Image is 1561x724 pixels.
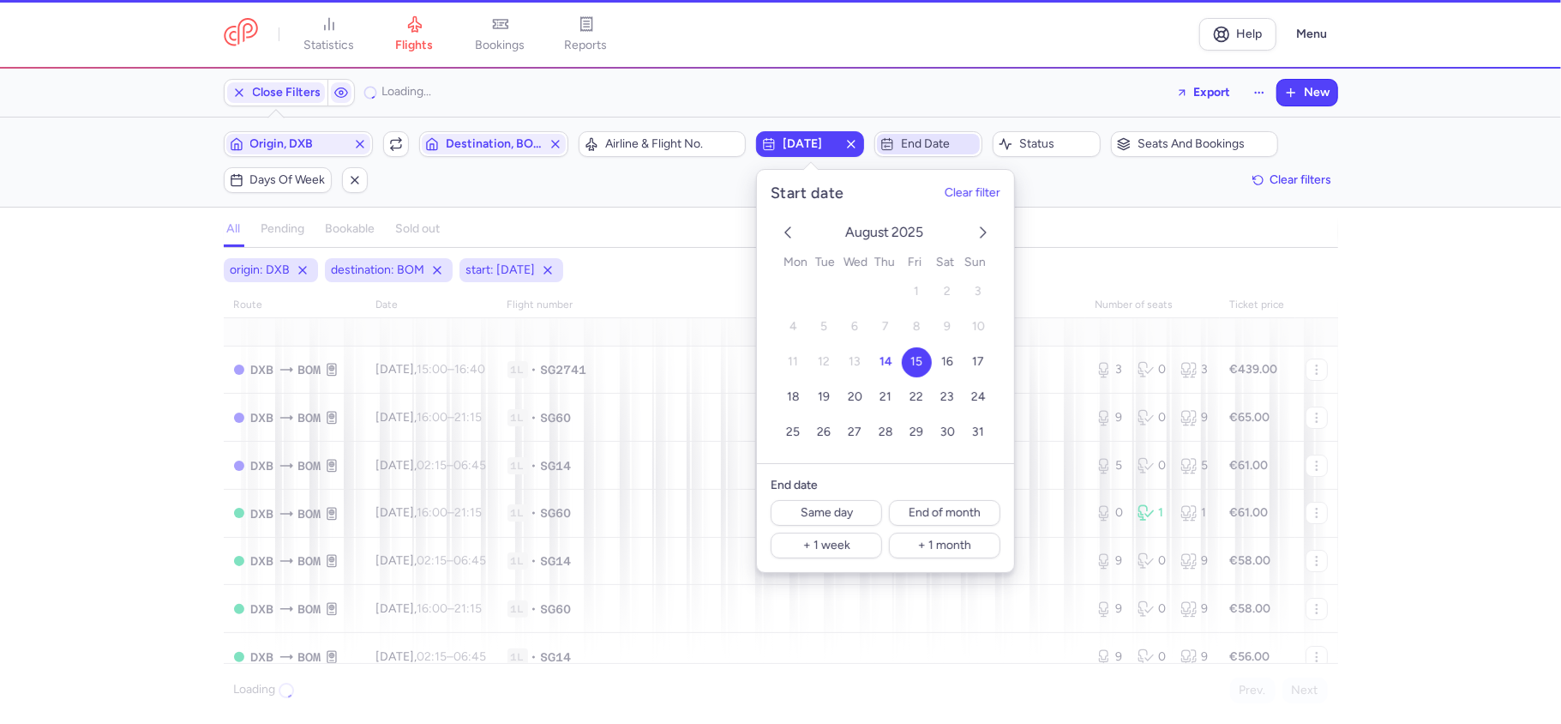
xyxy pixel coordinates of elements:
[1246,167,1338,193] button: Clear filters
[871,312,901,342] button: 7
[902,347,932,377] button: 15
[820,319,827,334] span: 5
[253,86,321,100] span: Close Filters
[871,347,901,377] button: 14
[225,80,327,106] button: Close Filters
[231,262,291,279] span: origin: DXB
[818,354,830,369] span: 12
[1138,137,1272,151] span: Seats and bookings
[972,319,985,334] span: 10
[224,131,373,157] button: Origin, DXB
[818,389,830,404] span: 19
[786,425,800,439] span: 25
[933,347,963,377] button: 16
[941,354,953,369] span: 16
[1111,131,1278,157] button: Seats and bookings
[871,383,901,413] button: 21
[778,312,808,342] button: 4
[446,137,542,151] span: Destination, BOM
[250,173,326,187] span: Days of week
[880,354,892,369] span: 14
[889,500,1000,526] button: End of month
[874,131,982,157] button: End date
[880,389,892,404] span: 21
[565,38,608,53] span: reports
[224,167,332,193] button: Days of week
[972,354,984,369] span: 17
[771,533,882,558] button: + 1 week
[964,277,994,307] button: 3
[902,418,932,448] button: 29
[871,418,901,448] button: 28
[902,277,932,307] button: 1
[933,312,963,342] button: 9
[889,533,1000,558] button: + 1 month
[944,319,951,334] span: 9
[964,312,994,342] button: 10
[913,319,921,334] span: 8
[777,222,798,246] button: previous month
[419,131,568,157] button: Destination, BOM
[1287,18,1338,51] button: Menu
[396,38,434,53] span: flights
[993,131,1101,157] button: Status
[848,425,862,439] span: 27
[1277,80,1337,106] button: New
[1305,86,1330,100] span: New
[466,262,536,279] span: start: [DATE]
[914,284,919,299] span: 1
[817,425,831,439] span: 26
[224,18,258,50] a: CitizenPlane red outlined logo
[849,354,861,369] span: 13
[809,312,839,342] button: 5
[286,15,372,53] a: statistics
[579,131,746,157] button: Airline & Flight No.
[892,224,926,240] span: 2025
[910,389,923,404] span: 22
[332,262,425,279] span: destination: BOM
[771,478,1000,493] h6: End date
[910,425,923,439] span: 29
[902,383,932,413] button: 22
[1236,27,1262,40] span: Help
[476,38,525,53] span: bookings
[945,186,1000,200] button: Clear filter
[910,354,922,369] span: 15
[964,347,994,377] button: 17
[1165,79,1242,106] button: Export
[901,137,976,151] span: End date
[1019,137,1095,151] span: Status
[778,418,808,448] button: 25
[778,383,808,413] button: 18
[783,137,838,151] span: [DATE]
[879,425,893,439] span: 28
[771,184,844,203] h5: Start date
[971,389,986,404] span: 24
[882,319,889,334] span: 7
[1199,18,1276,51] a: Help
[809,347,839,377] button: 12
[848,389,862,404] span: 20
[973,222,994,246] button: next month
[809,418,839,448] button: 26
[972,425,984,439] span: 31
[605,137,740,151] span: Airline & Flight No.
[851,319,858,334] span: 6
[543,15,629,53] a: reports
[840,418,870,448] button: 27
[840,383,870,413] button: 20
[382,85,432,100] span: Loading...
[845,224,892,240] span: August
[975,284,982,299] span: 3
[788,354,798,369] span: 11
[756,131,864,157] button: [DATE]
[944,284,951,299] span: 2
[458,15,543,53] a: bookings
[933,418,963,448] button: 30
[771,500,882,526] button: Same day
[1194,86,1231,99] span: Export
[933,383,963,413] button: 23
[933,277,963,307] button: 2
[940,389,954,404] span: 23
[840,347,870,377] button: 13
